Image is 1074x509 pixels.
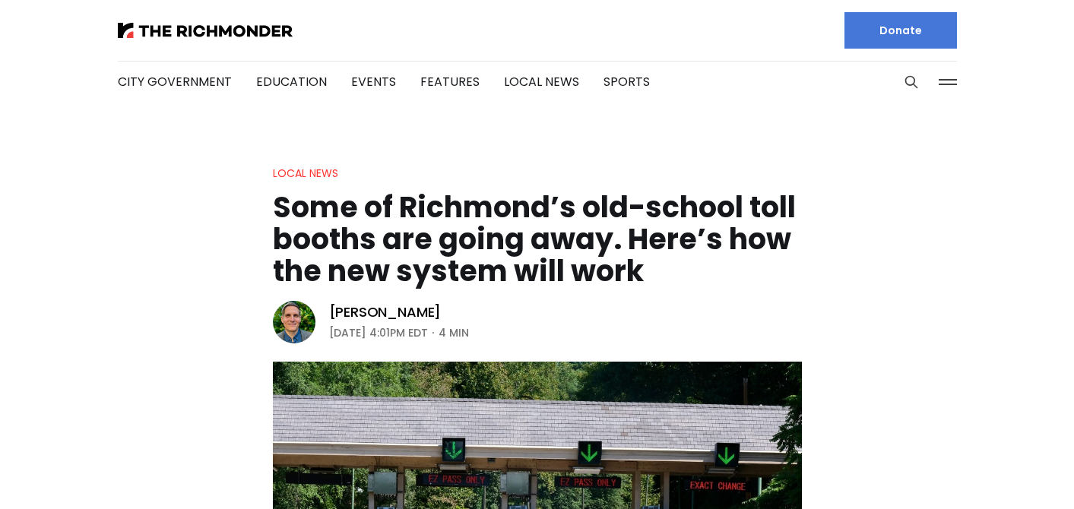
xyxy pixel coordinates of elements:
[118,73,232,90] a: City Government
[439,324,469,342] span: 4 min
[420,73,480,90] a: Features
[273,191,802,287] h1: Some of Richmond’s old-school toll booths are going away. Here’s how the new system will work
[844,12,957,49] a: Donate
[118,23,293,38] img: The Richmonder
[329,324,428,342] time: [DATE] 4:01PM EDT
[329,303,442,321] a: [PERSON_NAME]
[273,301,315,343] img: Graham Moomaw
[504,73,579,90] a: Local News
[900,71,923,93] button: Search this site
[604,73,650,90] a: Sports
[273,166,338,181] a: Local News
[256,73,327,90] a: Education
[351,73,396,90] a: Events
